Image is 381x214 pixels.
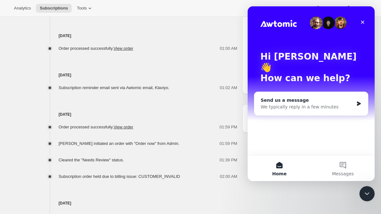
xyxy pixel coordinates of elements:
[359,186,375,201] iframe: Intercom live chat
[59,141,180,146] span: [PERSON_NAME] initiated an order with "Order now" from Admin.
[114,125,133,129] a: View order
[14,6,31,11] span: Analytics
[40,111,237,118] h4: [DATE]
[321,6,330,11] span: Help
[220,173,237,180] span: 02:00 AM
[311,4,340,13] button: Help
[59,158,124,162] span: Cleared the "Needs Review" status.
[59,125,133,129] span: Order processed successfully.
[40,200,237,206] h4: [DATE]
[36,4,72,13] button: Subscriptions
[40,6,68,11] span: Subscriptions
[10,4,35,13] button: Analytics
[248,6,375,181] iframe: Intercom live chat
[342,4,371,13] button: Settings
[114,46,133,51] a: View order
[220,140,237,147] span: 01:59 PM
[40,33,237,39] h4: [DATE]
[40,72,237,78] h4: [DATE]
[220,45,237,52] span: 01:00 AM
[59,174,180,179] span: Subscription order held due to billing issue: CUSTOMER_INVALID
[352,6,367,11] span: Settings
[77,6,87,11] span: Tools
[59,46,133,51] span: Order processed successfully.
[73,4,97,13] button: Tools
[220,124,237,130] span: 01:59 PM
[59,85,170,90] span: Subscription reminder email sent via Awtomic email, Klaviyo.
[220,157,237,163] span: 01:39 PM
[220,85,237,91] span: 01:02 AM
